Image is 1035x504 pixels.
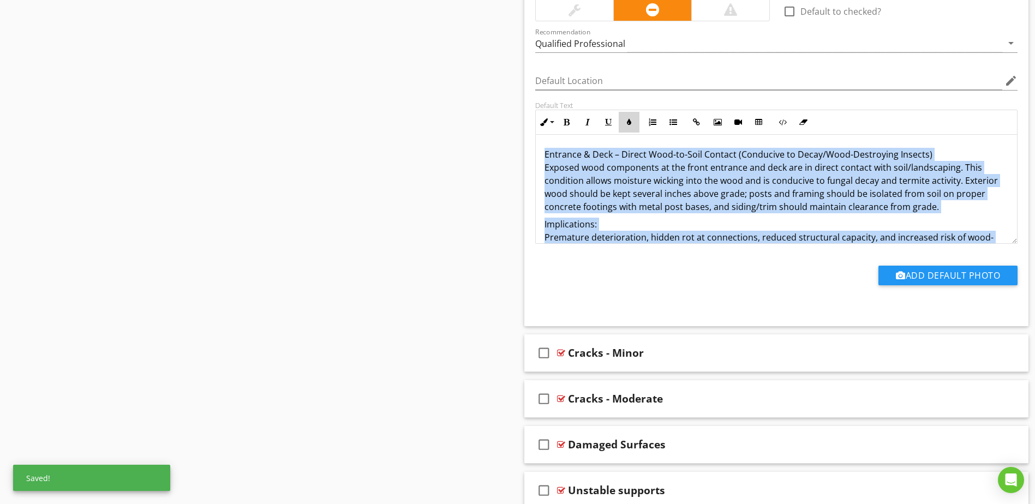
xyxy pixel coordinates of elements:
[577,112,598,133] button: Italic (Ctrl+I)
[663,112,684,133] button: Unordered List
[568,346,644,359] div: Cracks - Minor
[535,39,625,49] div: Qualified Professional
[13,465,170,491] div: Saved!
[535,431,553,458] i: check_box_outline_blank
[545,218,994,256] span: Implications: Premature deterioration, hidden rot at connections, reduced structural capacity, an...
[728,112,749,133] button: Insert Video
[642,112,663,133] button: Ordered List
[1004,74,1018,87] i: edit
[557,112,577,133] button: Bold (Ctrl+B)
[793,112,813,133] button: Clear Formatting
[535,386,553,412] i: check_box_outline_blank
[878,266,1018,285] button: Add Default Photo
[800,6,881,17] label: Default to checked?
[568,484,665,497] div: Unstable supports
[568,392,663,405] div: Cracks - Moderate
[535,340,553,366] i: check_box_outline_blank
[535,72,1003,90] input: Default Location
[1004,37,1018,50] i: arrow_drop_down
[535,477,553,503] i: check_box_outline_blank
[545,148,998,213] span: Entrance & Deck – Direct Wood-to-Soil Contact (Conducive to Decay/Wood-Destroying Insects) Expose...
[749,112,769,133] button: Insert Table
[568,438,666,451] div: Damaged Surfaces
[598,112,619,133] button: Underline (Ctrl+U)
[772,112,793,133] button: Code View
[998,467,1024,493] div: Open Intercom Messenger
[536,112,557,133] button: Inline Style
[535,101,1018,110] div: Default Text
